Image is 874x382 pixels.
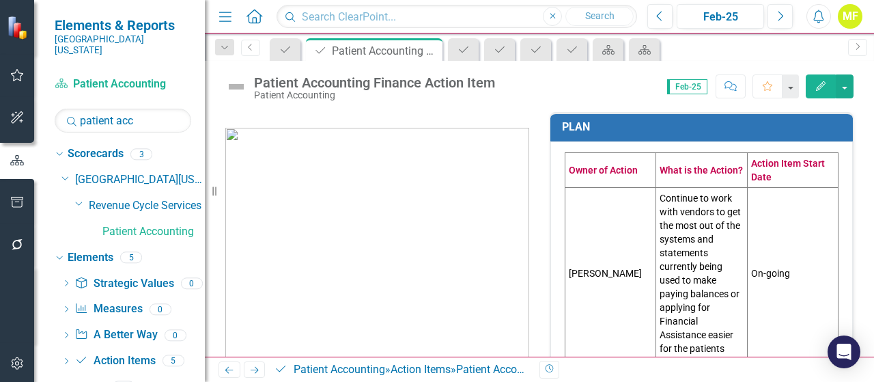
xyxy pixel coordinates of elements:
strong: Action Item Start Date [751,158,825,182]
button: Feb-25 [677,4,764,29]
a: [GEOGRAPHIC_DATA][US_STATE] [75,172,205,188]
div: Patient Accounting [254,90,495,100]
a: Patient Accounting [55,77,191,92]
input: Search Below... [55,109,191,133]
a: Scorecards [68,146,124,162]
h3: PLAN [562,121,846,133]
div: 0 [181,277,203,289]
button: MF [838,4,862,29]
a: Measures [74,301,142,317]
small: [GEOGRAPHIC_DATA][US_STATE] [55,33,191,56]
button: Search [565,7,634,26]
a: Action Items [74,353,155,369]
div: 5 [163,355,184,367]
div: 3 [130,148,152,160]
span: Feb-25 [667,79,707,94]
td: [PERSON_NAME] [565,187,656,359]
div: 5 [120,251,142,263]
div: Patient Accounting Finance Action Item [456,363,646,376]
div: » » [274,362,529,378]
img: Not Defined [225,76,247,98]
a: Revenue Cycle Services [89,198,205,214]
div: Patient Accounting Finance Action Item [254,75,495,90]
strong: What is the Action? [660,165,743,176]
a: Patient Accounting [294,363,385,376]
span: Elements & Reports [55,17,191,33]
input: Search ClearPoint... [277,5,637,29]
div: 0 [165,329,186,341]
div: Open Intercom Messenger [828,336,860,368]
a: A Better Way [74,327,157,343]
div: 0 [150,303,171,315]
td: On-going [747,187,838,359]
a: Strategic Values [74,276,173,292]
td: Continue to work with vendors to get the most out of the systems and statements currently being u... [656,187,747,359]
div: Feb-25 [681,9,759,25]
a: Action Items [391,363,451,376]
div: Patient Accounting Finance Action Item [332,42,439,59]
span: Search [585,10,615,21]
span: Owner of Action [569,165,638,176]
a: Elements [68,250,113,266]
img: ClearPoint Strategy [7,16,31,40]
a: Patient Accounting [102,224,205,240]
